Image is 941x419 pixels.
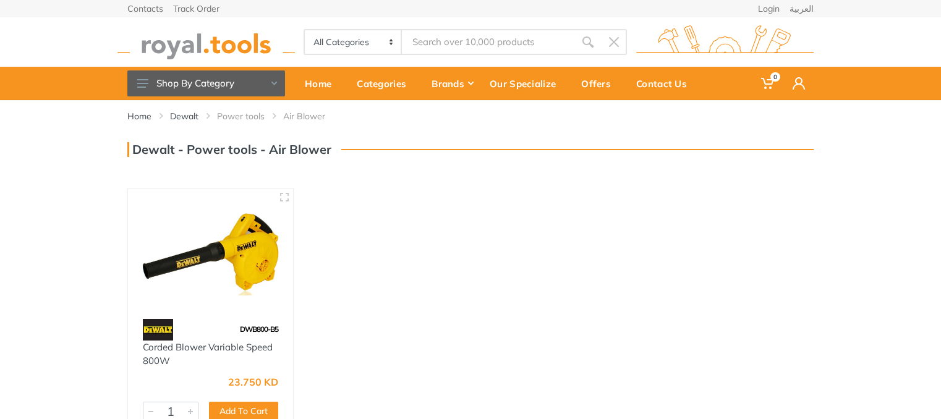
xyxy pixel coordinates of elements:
nav: breadcrumb [127,110,814,122]
img: royal.tools Logo [636,25,814,59]
div: Contact Us [628,70,704,96]
div: 23.750 KD [228,377,278,387]
a: Contact Us [628,67,704,100]
li: Air Blower [283,110,344,122]
button: Shop By Category [127,70,285,96]
div: Categories [348,70,423,96]
a: Track Order [173,4,219,13]
span: DWB800-B5 [240,324,278,334]
a: Login [758,4,780,13]
a: Home [127,110,151,122]
h3: Dewalt - Power tools - Air Blower [127,142,331,157]
a: Our Specialize [481,67,573,100]
div: Offers [573,70,628,96]
select: Category [305,30,402,54]
img: 45.webp [143,319,173,341]
a: Corded Blower Variable Speed 800W [143,341,273,367]
input: Site search [402,29,575,55]
a: 0 [752,67,784,100]
a: العربية [790,4,814,13]
img: Royal Tools - Corded Blower Variable Speed 800W [139,200,282,307]
a: Home [296,67,348,100]
a: Contacts [127,4,163,13]
a: Power tools [217,110,265,122]
div: Brands [423,70,481,96]
div: Our Specialize [481,70,573,96]
a: Offers [573,67,628,100]
div: Home [296,70,348,96]
a: Categories [348,67,423,100]
img: royal.tools Logo [117,25,295,59]
span: 0 [770,72,780,82]
a: Dewalt [170,110,198,122]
